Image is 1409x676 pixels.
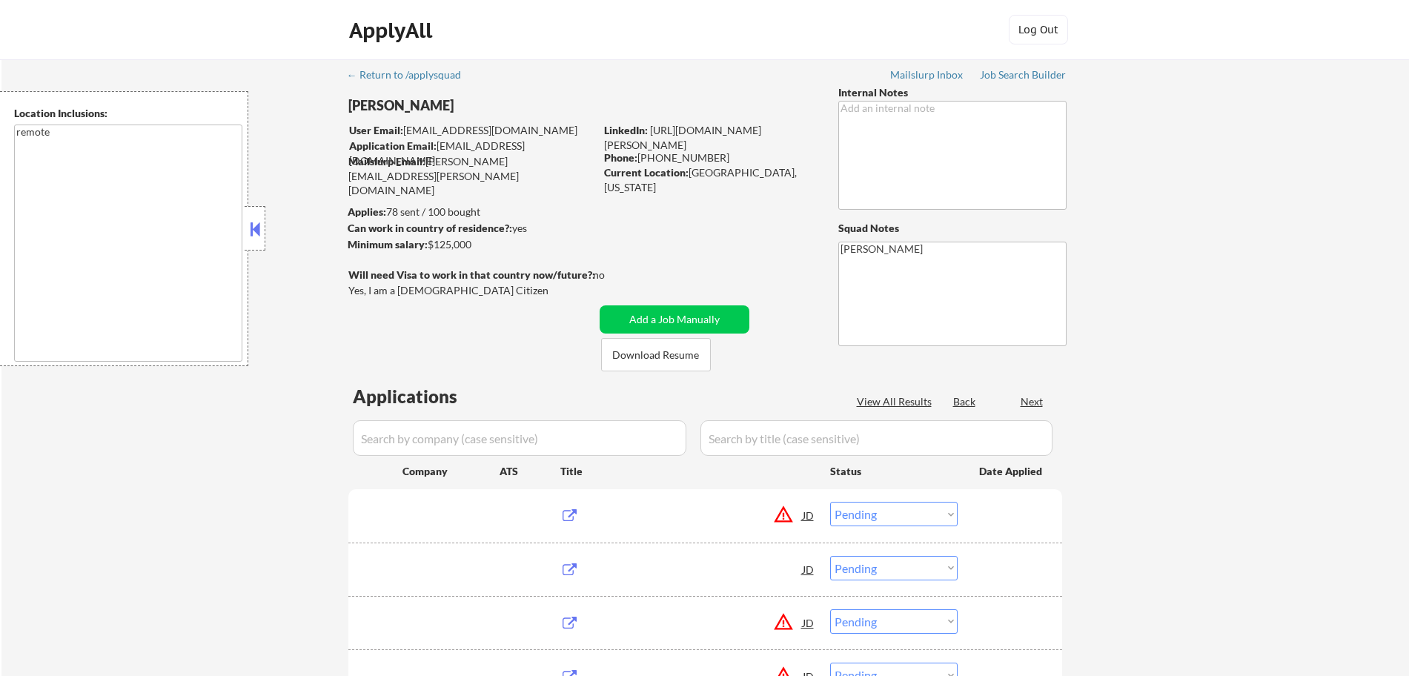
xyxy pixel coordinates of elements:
[348,154,594,198] div: [PERSON_NAME][EMAIL_ADDRESS][PERSON_NAME][DOMAIN_NAME]
[348,205,386,218] strong: Applies:
[801,556,816,583] div: JD
[402,464,500,479] div: Company
[349,123,594,138] div: [EMAIL_ADDRESS][DOMAIN_NAME]
[838,221,1067,236] div: Squad Notes
[349,139,594,168] div: [EMAIL_ADDRESS][DOMAIN_NAME]
[604,150,814,165] div: [PHONE_NUMBER]
[1009,15,1068,44] button: Log Out
[353,388,500,405] div: Applications
[348,237,594,252] div: $125,000
[348,221,590,236] div: yes
[773,612,794,632] button: warning_amber
[604,165,814,194] div: [GEOGRAPHIC_DATA], [US_STATE]
[838,85,1067,100] div: Internal Notes
[890,69,964,84] a: Mailslurp Inbox
[349,124,403,136] strong: User Email:
[979,464,1044,479] div: Date Applied
[348,238,428,251] strong: Minimum salary:
[604,124,648,136] strong: LinkedIn:
[890,70,964,80] div: Mailslurp Inbox
[349,18,437,43] div: ApplyAll
[801,502,816,528] div: JD
[348,268,595,281] strong: Will need Visa to work in that country now/future?:
[349,139,437,152] strong: Application Email:
[601,338,711,371] button: Download Resume
[348,222,512,234] strong: Can work in country of residence?:
[773,504,794,525] button: warning_amber
[600,305,749,334] button: Add a Job Manually
[980,69,1067,84] a: Job Search Builder
[953,394,977,409] div: Back
[347,69,475,84] a: ← Return to /applysquad
[700,420,1052,456] input: Search by title (case sensitive)
[14,106,242,121] div: Location Inclusions:
[353,420,686,456] input: Search by company (case sensitive)
[348,155,425,168] strong: Mailslurp Email:
[980,70,1067,80] div: Job Search Builder
[801,609,816,636] div: JD
[348,96,653,115] div: [PERSON_NAME]
[604,166,689,179] strong: Current Location:
[348,283,599,298] div: Yes, I am a [DEMOGRAPHIC_DATA] Citizen
[604,124,761,151] a: [URL][DOMAIN_NAME][PERSON_NAME]
[593,268,635,282] div: no
[857,394,936,409] div: View All Results
[348,205,594,219] div: 78 sent / 100 bought
[500,464,560,479] div: ATS
[830,457,958,484] div: Status
[1021,394,1044,409] div: Next
[347,70,475,80] div: ← Return to /applysquad
[560,464,816,479] div: Title
[604,151,637,164] strong: Phone:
